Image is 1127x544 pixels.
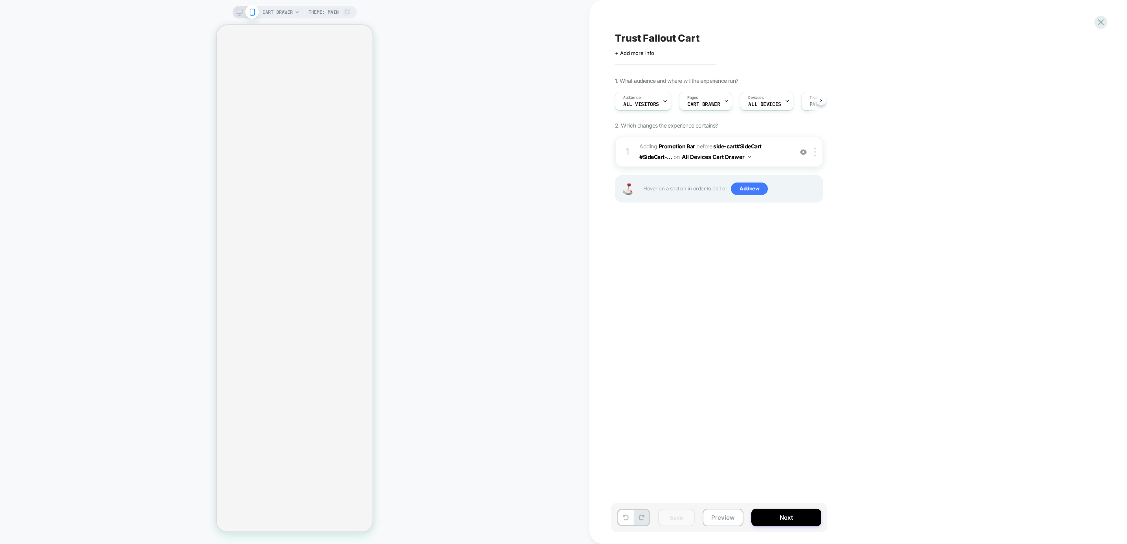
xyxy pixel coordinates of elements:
[809,102,836,107] span: Page Load
[748,95,764,100] span: Devices
[308,6,339,18] span: Theme: MAIN
[623,95,641,100] span: Audience
[731,183,768,195] span: Add new
[615,32,700,44] span: Trust Fallout Cart
[620,183,635,195] img: Joystick
[658,509,695,526] button: Save
[615,122,718,129] span: 2. Which changes the experience contains?
[751,509,821,526] button: Next
[682,151,751,162] button: All Devices Cart Drawer
[687,95,698,100] span: Pages
[615,50,654,56] span: + Add more info
[687,102,720,107] span: CART DRAWER
[659,143,695,150] b: Promotion Bar
[262,6,293,18] span: CART DRAWER
[748,102,781,107] span: ALL DEVICES
[748,156,751,158] img: down arrow
[800,149,807,155] img: crossed eye
[809,95,825,100] span: Trigger
[623,102,659,107] span: All Visitors
[643,183,819,195] span: Hover on a section in order to edit or
[639,143,762,160] span: side-cart#SideCart #SideCart-...
[814,148,816,156] img: close
[696,143,712,150] span: BEFORE
[703,509,743,526] button: Preview
[639,143,695,150] span: Adding
[615,77,738,84] span: 1. What audience and where will the experience run?
[624,144,631,160] div: 1
[674,152,679,162] span: on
